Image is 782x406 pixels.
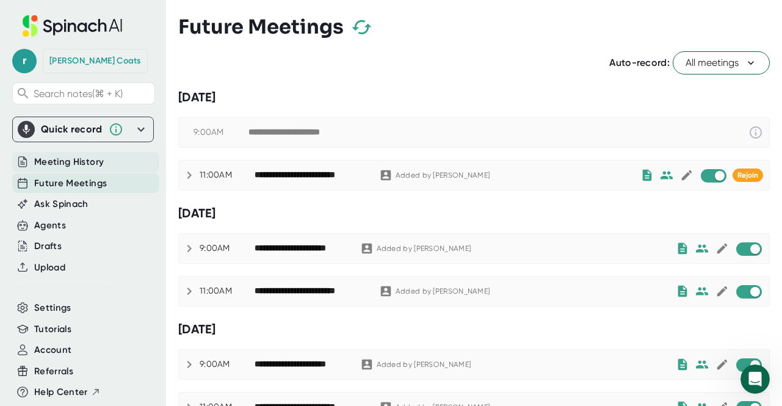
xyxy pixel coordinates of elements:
[34,301,71,315] button: Settings
[200,243,255,254] div: 9:00AM
[200,359,255,370] div: 9:00AM
[34,176,107,190] button: Future Meetings
[396,171,490,180] div: Added by [PERSON_NAME]
[34,155,104,169] button: Meeting History
[41,123,103,136] div: Quick record
[194,127,248,138] div: 9:00AM
[34,385,88,399] span: Help Center
[200,286,255,297] div: 11:00AM
[178,206,770,221] div: [DATE]
[34,322,71,336] button: Tutorials
[49,56,141,67] div: Rhonda Coats
[34,239,62,253] button: Drafts
[377,244,471,253] div: Added by [PERSON_NAME]
[34,88,123,100] span: Search notes (⌘ + K)
[396,287,490,296] div: Added by [PERSON_NAME]
[377,360,471,369] div: Added by [PERSON_NAME]
[200,170,255,181] div: 11:00AM
[609,57,670,68] span: Auto-record:
[737,171,758,179] span: Rejoin
[733,169,763,182] button: Rejoin
[34,219,66,233] button: Agents
[740,364,770,394] iframe: Intercom live chat
[748,125,763,140] svg: This event has already passed
[34,261,65,275] button: Upload
[12,49,37,73] span: r
[178,322,770,337] div: [DATE]
[34,343,71,357] button: Account
[34,385,101,399] button: Help Center
[34,364,73,379] button: Referrals
[34,197,89,211] button: Ask Spinach
[178,15,344,38] h3: Future Meetings
[686,56,757,70] span: All meetings
[673,51,770,74] button: All meetings
[18,117,148,142] div: Quick record
[178,90,770,105] div: [DATE]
